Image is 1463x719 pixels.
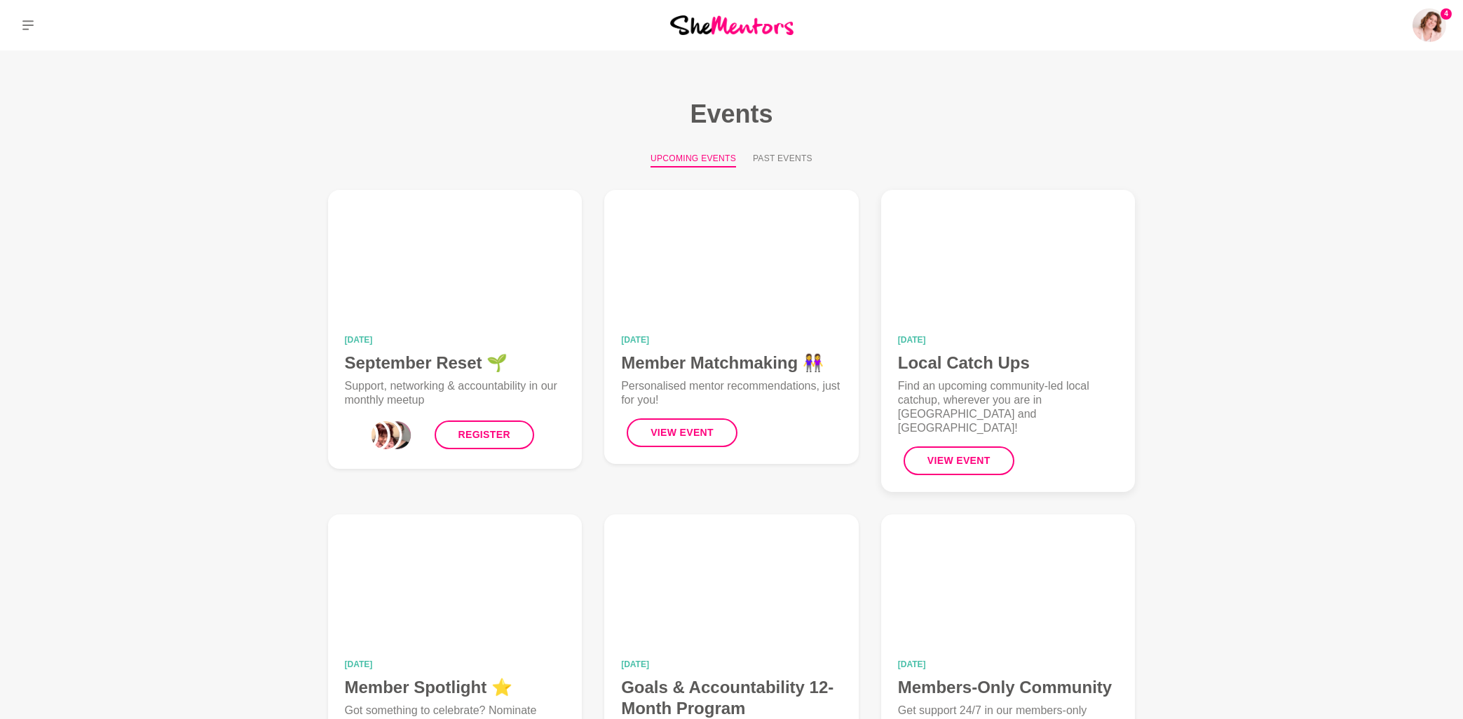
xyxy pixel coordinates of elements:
[621,379,842,407] p: Personalised mentor recommendations, just for you!
[898,379,1119,435] p: Find an upcoming community-led local catchup, wherever you are in [GEOGRAPHIC_DATA] and [GEOGRAPH...
[898,352,1119,374] h4: Local Catch Ups
[345,207,566,327] img: September Reset 🌱
[345,352,566,374] h4: September Reset 🌱
[621,352,842,374] h4: Member Matchmaking 👭
[627,418,737,447] button: View Event
[1441,8,1452,20] span: 4
[621,531,842,652] img: Goals & Accountability 12-Month Program
[898,207,1119,327] img: Local Catch Ups
[898,336,1119,344] time: [DATE]
[604,190,859,464] a: Member Matchmaking 👭[DATE]Member Matchmaking 👭Personalised mentor recommendations, just for you!V...
[670,15,794,34] img: She Mentors Logo
[881,190,1136,492] a: Local Catch Ups[DATE]Local Catch UpsFind an upcoming community-led local catchup, wherever you ar...
[904,446,1014,475] button: View Event
[306,98,1158,130] h1: Events
[753,152,812,167] button: Past Events
[621,660,842,669] time: [DATE]
[621,677,842,719] h4: Goals & Accountability 12-Month Program
[1413,8,1446,42] img: Amanda Greenman
[345,531,566,652] img: Member Spotlight ⭐
[1413,8,1446,42] a: Amanda Greenman4
[898,660,1119,669] time: [DATE]
[621,207,842,327] img: Member Matchmaking 👭
[345,677,566,698] h4: Member Spotlight ⭐
[345,379,566,407] p: Support, networking & accountability in our monthly meetup
[898,531,1119,652] img: Members-Only Community
[345,660,566,669] time: [DATE]
[898,677,1119,698] h4: Members-Only Community
[380,418,414,452] div: 3_Ruth Slade
[356,418,390,452] div: 1_Ali Adey
[651,152,736,167] button: Upcoming Events
[345,418,379,452] div: 0_Mariana Queiroz
[435,420,534,449] a: Register
[328,190,583,469] a: September Reset 🌱[DATE]September Reset 🌱Support, networking & accountability in our monthly meetu...
[621,336,842,344] time: [DATE]
[345,336,566,344] time: [DATE]
[368,418,402,452] div: 2_Mel Stibbs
